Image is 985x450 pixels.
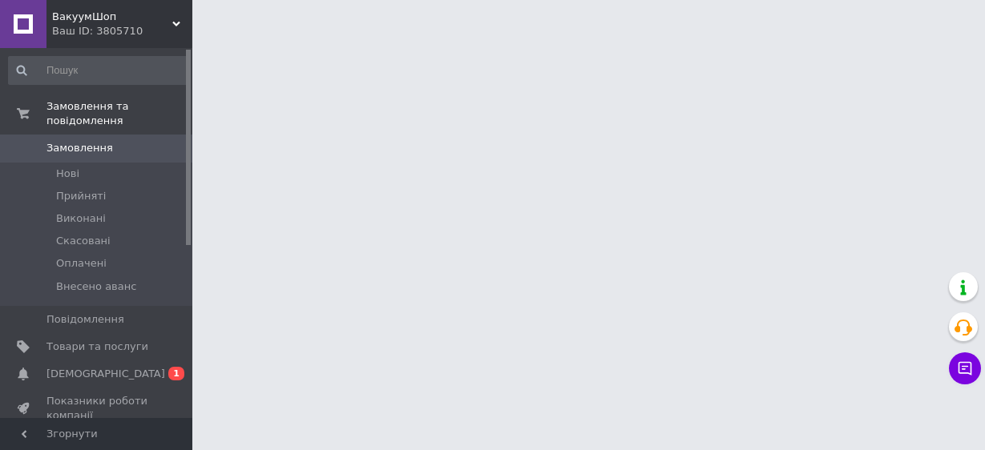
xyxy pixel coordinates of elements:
span: Замовлення [46,141,113,155]
span: Товари та послуги [46,340,148,354]
span: Замовлення та повідомлення [46,99,192,128]
div: Ваш ID: 3805710 [52,24,192,38]
span: Скасовані [56,234,111,248]
span: 1 [168,367,184,380]
span: [DEMOGRAPHIC_DATA] [46,367,165,381]
span: Показники роботи компанії [46,394,148,423]
span: Внесено аванс [56,279,136,294]
button: Чат з покупцем [949,352,981,384]
span: Нові [56,167,79,181]
span: Оплачені [56,256,107,271]
span: Виконані [56,211,106,226]
span: ВакуумШоп [52,10,172,24]
span: Прийняті [56,189,106,203]
input: Пошук [8,56,189,85]
span: Повідомлення [46,312,124,327]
